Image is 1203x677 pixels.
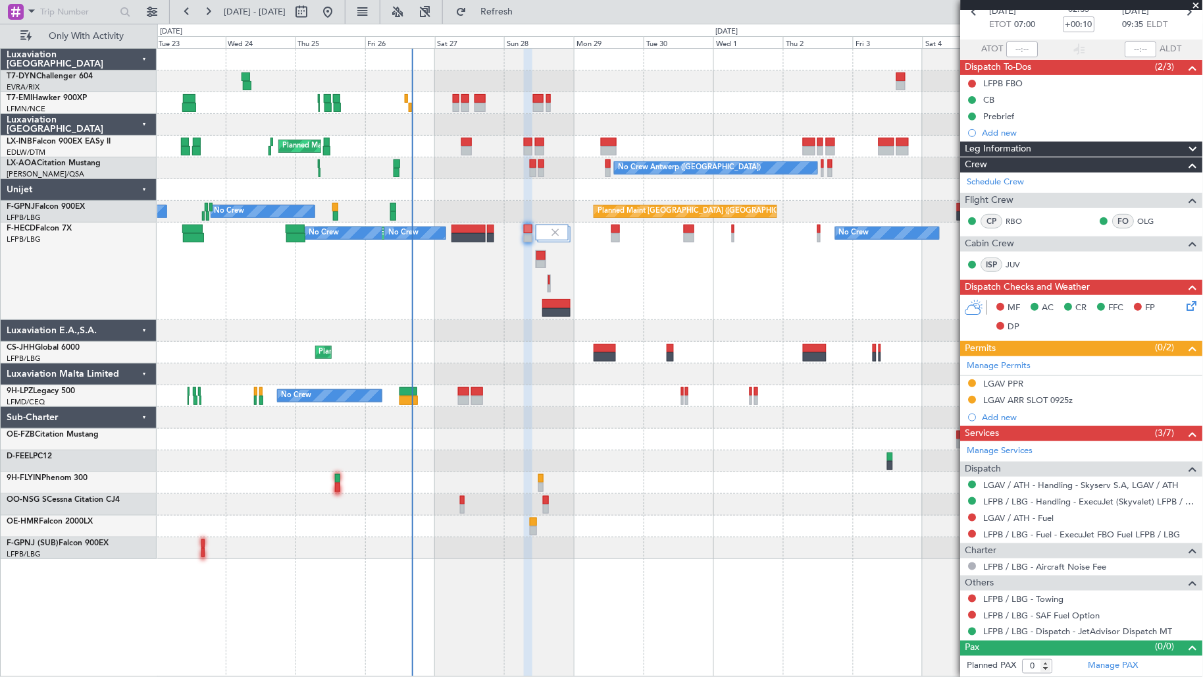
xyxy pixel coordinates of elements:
[1156,60,1175,74] span: (2/3)
[449,1,528,22] button: Refresh
[1156,340,1175,354] span: (0/2)
[983,412,1196,423] div: Add new
[1006,215,1036,227] a: RBO
[7,496,120,504] a: OO-NSG SCessna Citation CJ4
[7,397,45,407] a: LFMD/CEQ
[965,543,997,558] span: Charter
[7,387,33,395] span: 9H-LPZ
[7,354,41,364] a: LFPB/LBG
[967,445,1033,458] a: Manage Services
[853,36,923,48] div: Fri 3
[7,94,87,102] a: T7-EMIHawker 900XP
[984,78,1023,89] div: LFPB FBO
[7,213,41,223] a: LFPB/LBG
[1160,43,1182,56] span: ALDT
[7,203,35,211] span: F-GPNJ
[7,518,39,526] span: OE-HMR
[282,136,490,156] div: Planned Maint [GEOGRAPHIC_DATA] ([GEOGRAPHIC_DATA])
[7,539,59,547] span: F-GPNJ (SUB)
[1008,321,1020,334] span: DP
[7,225,36,232] span: F-HECD
[7,452,33,460] span: D-FEEL
[7,138,32,146] span: LX-INB
[713,36,783,48] div: Wed 1
[550,227,561,238] img: gray-close.svg
[309,223,339,243] div: No Crew
[319,342,526,362] div: Planned Maint [GEOGRAPHIC_DATA] ([GEOGRAPHIC_DATA])
[7,94,32,102] span: T7-EMI
[984,626,1173,637] a: LFPB / LBG - Dispatch - JetAdvisor Dispatch MT
[984,111,1015,122] div: Prebrief
[7,234,41,244] a: LFPB/LBG
[1008,302,1021,315] span: MF
[965,236,1015,252] span: Cabin Crew
[984,610,1100,621] a: LFPB / LBG - SAF Fuel Option
[160,26,182,38] div: [DATE]
[1156,426,1175,440] span: (3/7)
[983,127,1196,138] div: Add new
[984,593,1064,605] a: LFPB / LBG - Towing
[7,431,35,439] span: OE-FZB
[984,561,1107,572] a: LFPB / LBG - Aircraft Noise Fee
[1015,18,1036,32] span: 07:00
[295,36,365,48] div: Thu 25
[1146,302,1156,315] span: FP
[7,344,80,352] a: CS-JHHGlobal 6000
[965,426,1000,441] span: Services
[574,36,644,48] div: Mon 29
[365,36,435,48] div: Fri 26
[984,529,1181,540] a: LFPB / LBG - Fuel - ExecuJet FBO Fuel LFPB / LBG
[469,7,525,16] span: Refresh
[990,18,1011,32] span: ETOT
[965,142,1032,157] span: Leg Information
[644,36,713,48] div: Tue 30
[7,138,111,146] a: LX-INBFalcon 900EX EASy II
[984,378,1024,389] div: LGAV PPR
[34,32,139,41] span: Only With Activity
[1006,259,1036,271] a: JUV
[7,104,45,114] a: LFMN/NCE
[923,36,992,48] div: Sat 4
[7,344,35,352] span: CS-JHH
[783,36,853,48] div: Thu 2
[224,6,286,18] span: [DATE] - [DATE]
[965,157,988,173] span: Crew
[984,512,1054,524] a: LGAV / ATH - Fuel
[7,159,101,167] a: LX-AOACitation Mustang
[984,94,995,105] div: CB
[7,203,85,211] a: F-GPNJFalcon 900EX
[981,214,1003,229] div: CP
[967,660,1017,673] label: Planned PAX
[7,539,109,547] a: F-GPNJ (SUB)Falcon 900EX
[7,225,72,232] a: F-HECDFalcon 7X
[7,549,41,559] a: LFPB/LBG
[981,257,1003,272] div: ISP
[14,26,143,47] button: Only With Activity
[965,193,1014,208] span: Flight Crew
[967,360,1031,373] a: Manage Permits
[156,36,226,48] div: Tue 23
[388,223,419,243] div: No Crew
[7,474,88,482] a: 9H-FLYINPhenom 300
[1088,660,1139,673] a: Manage PAX
[7,518,93,526] a: OE-HMRFalcon 2000LX
[984,479,1179,491] a: LGAV / ATH - Handling - Skyserv S.A, LGAV / ATH
[7,159,37,167] span: LX-AOA
[7,82,39,92] a: EVRA/RIX
[215,202,245,221] div: No Crew
[982,43,1004,56] span: ATOT
[965,60,1032,75] span: Dispatch To-Dos
[7,452,52,460] a: D-FEELPC12
[1123,5,1150,18] span: [DATE]
[967,176,1025,189] a: Schedule Crew
[965,341,996,356] span: Permits
[1076,302,1087,315] span: CR
[965,462,1002,477] span: Dispatch
[1042,302,1054,315] span: AC
[226,36,295,48] div: Wed 24
[990,5,1017,18] span: [DATE]
[965,280,1090,295] span: Dispatch Checks and Weather
[7,72,93,80] a: T7-DYNChallenger 604
[504,36,574,48] div: Sun 28
[1123,18,1144,32] span: 09:35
